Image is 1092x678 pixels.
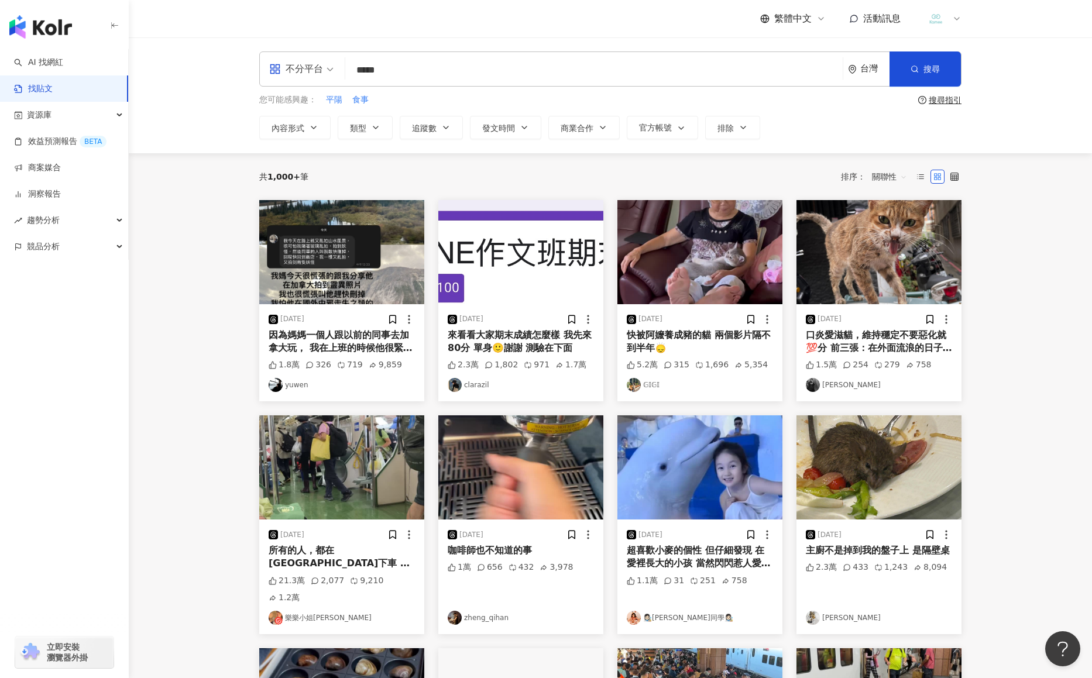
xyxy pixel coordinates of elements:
div: [DATE] [818,314,842,324]
div: 1,696 [695,359,729,371]
div: 1,802 [485,359,518,371]
img: post-image [438,200,603,304]
a: KOL Avatarclarazil [448,378,594,392]
div: 9,210 [350,575,383,587]
span: 趨勢分析 [27,207,60,233]
div: [DATE] [638,314,662,324]
div: 來看看大家期末成績怎麼樣 我先來 80分 單身🙂謝謝 測驗在下面 [448,329,594,355]
div: 279 [874,359,900,371]
div: 排序： [841,167,914,186]
a: searchAI 找網紅 [14,57,63,68]
a: KOL Avatarzheng_qihan [448,611,594,625]
div: 758 [906,359,932,371]
img: LOGO%E8%9D%A6%E7%9A%AE2.png [925,8,947,30]
div: [DATE] [280,530,304,540]
span: environment [848,65,857,74]
img: post-image [617,415,782,519]
div: 2.3萬 [448,359,479,371]
span: question-circle [918,96,926,104]
div: 432 [509,562,534,573]
img: logo [9,15,72,39]
span: 活動訊息 [863,13,901,24]
div: 5,354 [734,359,768,371]
div: 台灣 [860,64,890,74]
a: 洞察報告 [14,188,61,200]
button: 食事 [352,94,369,106]
div: [DATE] [280,314,304,324]
div: 1.2萬 [269,592,300,604]
img: KOL Avatar [448,611,462,625]
div: 758 [722,575,747,587]
img: KOL Avatar [806,378,820,392]
a: chrome extension立即安裝 瀏覽器外掛 [15,636,114,668]
div: 31 [664,575,684,587]
div: 5.2萬 [627,359,658,371]
img: KOL Avatar [806,611,820,625]
div: [DATE] [459,314,483,324]
span: 平陽 [326,94,342,106]
span: 追蹤數 [412,123,437,133]
div: 共 筆 [259,172,308,181]
img: post-image [438,415,603,519]
div: 1.8萬 [269,359,300,371]
div: 251 [690,575,716,587]
div: 971 [524,359,550,371]
img: KOL Avatar [269,378,283,392]
span: 類型 [350,123,366,133]
div: [DATE] [638,530,662,540]
span: 競品分析 [27,233,60,260]
a: KOL Avatar𝔾𝕀𝔾𝕀 [627,378,773,392]
span: 1,000+ [267,172,300,181]
button: 商業合作 [548,116,620,139]
a: KOL Avatar樂樂小姐[PERSON_NAME] [269,611,415,625]
div: 1,243 [874,562,908,573]
div: 2.3萬 [806,562,837,573]
button: 平陽 [325,94,343,106]
img: chrome extension [19,643,42,662]
img: KOL Avatar [448,378,462,392]
span: 食事 [352,94,369,106]
span: 關聯性 [872,167,907,186]
a: KOL Avatar[PERSON_NAME] [806,611,952,625]
button: 官方帳號 [627,116,698,139]
div: 口炎愛滋貓，維持穩定不要惡化就💯分 前三張：在外面流浪的日子 後四張：帶回家當公主 [806,329,952,355]
span: 排除 [717,123,734,133]
img: post-image [617,200,782,304]
span: 官方帳號 [639,123,672,132]
span: rise [14,216,22,225]
img: post-image [796,200,961,304]
div: 所有的人，都在[GEOGRAPHIC_DATA]下車 這個畫面太感動 [269,544,415,570]
div: 9,859 [369,359,402,371]
img: post-image [493,648,549,660]
div: 326 [305,359,331,371]
a: 效益預測報告BETA [14,136,107,147]
div: 2,077 [311,575,344,587]
div: 1.1萬 [627,575,658,587]
span: 您可能感興趣： [259,94,317,106]
div: 不分平台 [269,60,323,78]
button: 搜尋 [890,51,961,87]
button: 發文時間 [470,116,541,139]
img: post-image [259,200,424,304]
span: 搜尋 [923,64,940,74]
div: 1.5萬 [806,359,837,371]
div: 1.7萬 [555,359,586,371]
div: 3,978 [540,562,573,573]
div: 315 [664,359,689,371]
div: [DATE] [459,530,483,540]
a: KOL Avatar👩🏻‍🎨[PERSON_NAME]同學👩🏻‍🎨 [627,611,773,625]
div: 咖啡師也不知道的事 [448,544,594,557]
img: post-image [796,415,961,519]
div: 搜尋指引 [929,95,961,105]
div: 超喜歡小麥的個性 但仔細發現 在愛裡長大的小孩 當然閃閃惹人愛😍😍😍😍😍 [627,544,773,570]
img: KOL Avatar [627,378,641,392]
a: 商案媒合 [14,162,61,174]
span: appstore [269,63,281,75]
a: KOL Avatar[PERSON_NAME] [806,378,952,392]
div: 8,094 [914,562,947,573]
span: 商業合作 [561,123,593,133]
button: 類型 [338,116,393,139]
button: 排除 [705,116,760,139]
span: 繁體中文 [774,12,812,25]
div: 快被阿嬤養成豬的貓 兩個影片隔不到半年🙂‍↕️ [627,329,773,355]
